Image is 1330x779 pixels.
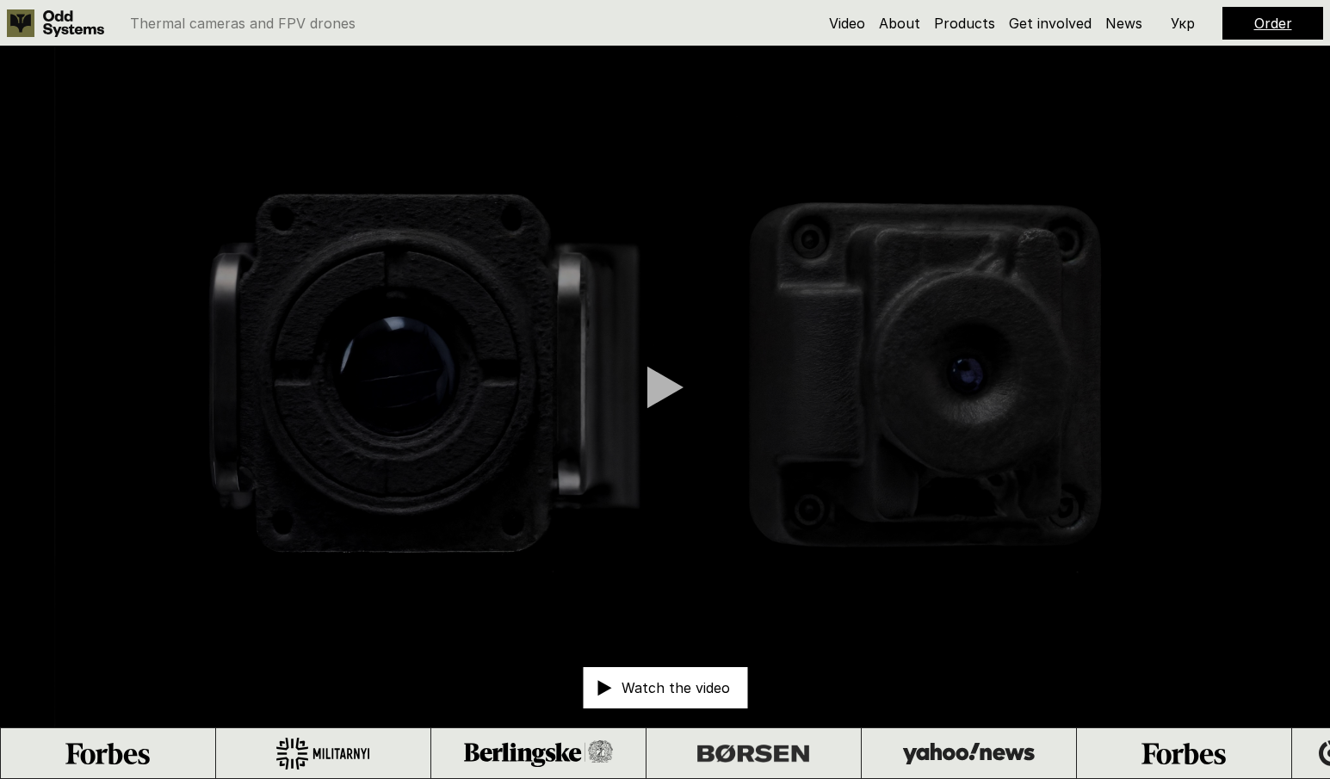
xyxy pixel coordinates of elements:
[1254,15,1292,32] a: Order
[934,15,995,32] a: Products
[1171,16,1195,30] p: Укр
[130,16,356,30] p: Thermal cameras and FPV drones
[1050,591,1313,762] iframe: HelpCrunch
[1105,15,1142,32] a: News
[622,681,730,695] p: Watch the video
[879,15,920,32] a: About
[829,15,865,32] a: Video
[1009,15,1092,32] a: Get involved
